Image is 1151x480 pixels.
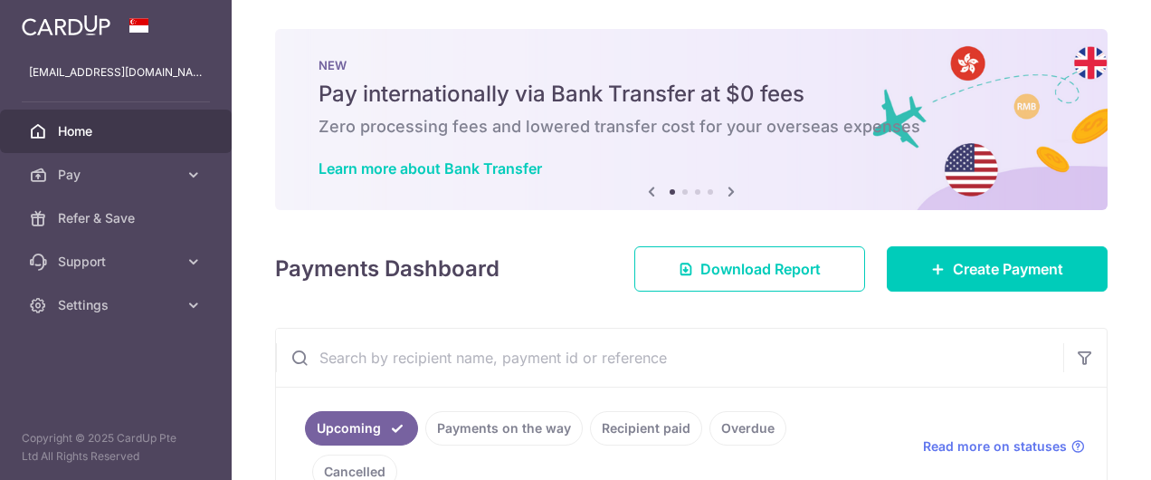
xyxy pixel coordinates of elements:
a: Read more on statuses [923,437,1085,456]
span: Download Report [700,258,821,280]
img: Bank transfer banner [275,29,1108,210]
input: Search by recipient name, payment id or reference [276,329,1063,387]
a: Learn more about Bank Transfer [319,159,542,178]
a: Upcoming [305,411,418,446]
span: Settings [58,296,177,314]
span: Read more on statuses [923,437,1067,456]
span: Refer & Save [58,209,177,227]
h4: Payments Dashboard [275,253,499,285]
img: CardUp [22,14,110,36]
h6: Zero processing fees and lowered transfer cost for your overseas expenses [319,116,1064,138]
span: Support [58,253,177,271]
a: Payments on the way [425,411,583,446]
h5: Pay internationally via Bank Transfer at $0 fees [319,80,1064,109]
span: Pay [58,166,177,184]
p: [EMAIL_ADDRESS][DOMAIN_NAME] [29,63,203,82]
a: Overdue [709,411,786,446]
a: Recipient paid [590,411,702,446]
a: Download Report [634,246,865,292]
p: NEW [319,58,1064,72]
span: Home [58,122,177,140]
a: Create Payment [887,246,1108,292]
span: Create Payment [953,258,1063,280]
